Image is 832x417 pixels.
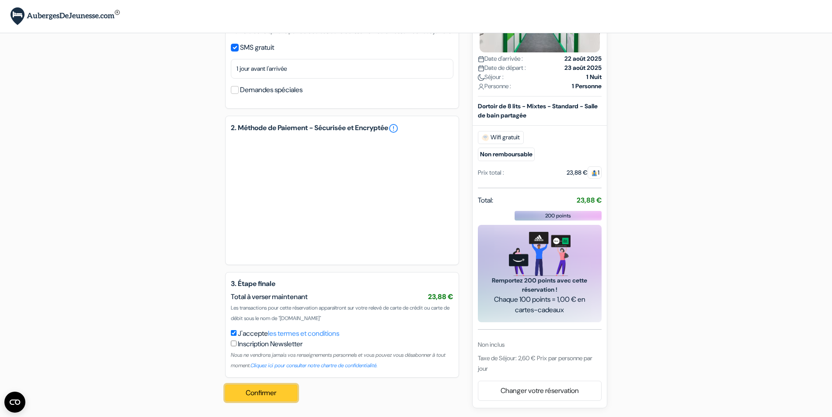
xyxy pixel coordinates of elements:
[478,54,523,63] span: Date d'arrivée :
[10,7,120,25] img: AubergesDeJeunesse.com
[240,41,274,54] label: SMS gratuit
[231,292,308,301] span: Total à verser maintenant
[478,195,493,206] span: Total:
[545,212,571,220] span: 200 points
[564,54,602,63] strong: 22 août 2025
[478,383,601,399] a: Changer votre réservation
[478,56,484,62] img: calendar.svg
[588,166,602,179] span: 1
[478,148,535,161] small: Non remboursable
[231,279,453,288] h5: 3. Étape finale
[428,292,453,301] span: 23,88 €
[251,362,377,369] a: Cliquez ici pour consulter notre chartre de confidentialité.
[478,63,526,72] span: Date de départ :
[577,196,602,205] strong: 23,88 €
[231,304,449,322] span: Les transactions pour cette réservation apparaîtront sur votre relevé de carte de crédit ou carte...
[231,123,453,134] h5: 2. Méthode de Paiement - Sécurisée et Encryptée
[586,72,602,82] strong: 1 Nuit
[478,131,524,144] span: Wifi gratuit
[478,72,504,82] span: Séjour :
[488,294,591,315] span: Chaque 100 points = 1,00 € en cartes-cadeaux
[240,146,445,249] iframe: Cadre de saisie sécurisé pour le paiement
[225,385,298,401] button: Confirmer
[478,340,602,349] div: Non inclus
[509,232,571,276] img: gift_card_hero_new.png
[231,352,446,369] small: Nous ne vendrons jamais vos renseignements personnels et vous pouvez vous désabonner à tout moment.
[238,339,303,349] label: Inscription Newsletter
[240,84,303,96] label: Demandes spéciales
[478,65,484,72] img: calendar.svg
[478,83,484,90] img: user_icon.svg
[238,328,339,339] label: J'accepte
[4,392,25,413] button: Ouvrir le widget CMP
[564,63,602,72] strong: 23 août 2025
[482,134,489,141] img: free_wifi.svg
[572,82,602,91] strong: 1 Personne
[567,168,602,177] div: 23,88 €
[388,123,399,134] a: error_outline
[478,82,511,91] span: Personne :
[488,276,591,294] span: Remportez 200 points avec cette réservation !
[478,102,598,119] b: Dortoir de 8 lits - Mixtes - Standard - Salle de bain partagée
[478,354,592,372] span: Taxe de Séjour: 2,60 € Prix par personne par jour
[478,74,484,81] img: moon.svg
[478,168,504,177] div: Prix total :
[268,329,339,338] a: les termes et conditions
[591,170,598,176] img: guest.svg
